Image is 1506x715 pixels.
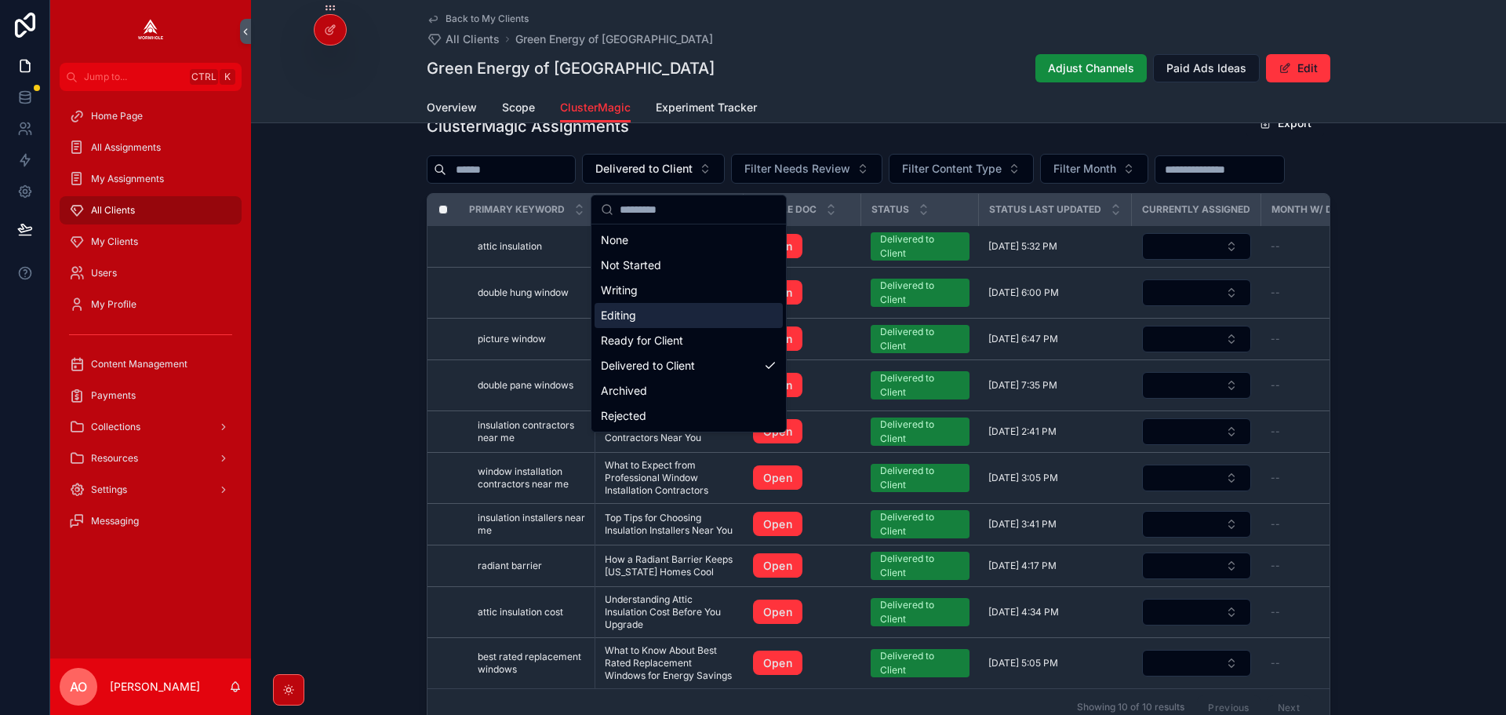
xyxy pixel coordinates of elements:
span: Delivered to Client [595,161,693,177]
button: Select Button [1142,372,1251,399]
a: Open [753,651,852,676]
button: Select Button [1142,599,1251,626]
div: scrollable content [50,91,251,556]
span: K [221,71,234,83]
span: Messaging [91,515,139,527]
div: Not Started [595,253,783,278]
div: Archived [595,378,783,403]
a: [DATE] 5:32 PM [988,240,1122,253]
button: Select Button [1142,233,1251,260]
span: ClusterMagic [560,100,631,115]
a: All Clients [60,196,242,224]
span: Jump to... [84,71,184,83]
p: [PERSON_NAME] [110,679,200,695]
span: Primary Keyword [469,203,565,216]
span: -- [1271,333,1280,345]
span: Ctrl [190,69,218,85]
a: -- [1271,240,1377,253]
a: Delivered to Client [871,232,969,261]
a: ClusterMagic [560,93,631,123]
span: What to Expect from Professional Window Installation Contractors [605,459,734,497]
span: double pane windows [478,379,573,392]
span: My Clients [91,235,138,248]
a: [DATE] 4:17 PM [988,560,1122,572]
span: -- [1271,286,1280,299]
a: Delivered to Client [871,510,969,538]
a: -- [1271,379,1377,392]
span: Back to My Clients [446,13,529,25]
span: AO [70,677,87,696]
span: Showing 10 of 10 results [1077,701,1184,713]
span: -- [1271,472,1280,484]
span: Adjust Channels [1048,60,1134,76]
span: Filter Needs Review [744,161,850,177]
a: [DATE] 7:35 PM [988,379,1122,392]
a: Green Energy of [GEOGRAPHIC_DATA] [515,31,713,47]
a: Open [753,419,852,444]
span: [DATE] 3:41 PM [988,518,1057,531]
a: Open [753,326,852,352]
span: Paid Ads Ideas [1166,60,1246,76]
a: Open [753,280,852,305]
span: Currently Assigned [1142,203,1250,216]
img: App logo [138,19,163,44]
span: Home Page [91,110,143,122]
a: Open [753,234,852,259]
a: window installation contractors near me [478,465,585,491]
a: Select Button [1141,649,1252,677]
a: double hung window [478,286,585,299]
button: Select Button [1142,465,1251,491]
a: Select Button [1141,232,1252,261]
a: Select Button [1141,598,1252,626]
a: Overview [427,93,477,125]
a: My Assignments [60,165,242,193]
a: [DATE] 2:41 PM [988,425,1122,438]
a: -- [1271,606,1377,618]
a: Delivered to Client [871,325,969,353]
span: [DATE] 2:41 PM [988,425,1057,438]
div: None [595,228,783,253]
a: Open [753,465,802,491]
a: Users [60,259,242,287]
a: All Clients [427,31,500,47]
span: Filter Content Type [902,161,1002,177]
span: [DATE] 6:47 PM [988,333,1058,345]
span: Scope [502,100,535,115]
span: attic insulation [478,240,542,253]
span: [DATE] 7:35 PM [988,379,1057,392]
span: attic insulation cost [478,606,563,618]
a: Content Management [60,350,242,378]
a: [DATE] 6:00 PM [988,286,1122,299]
a: Open [753,512,802,537]
a: -- [1271,425,1377,438]
a: Understanding Attic Insulation Cost Before You Upgrade [605,593,734,631]
div: Editing [595,303,783,328]
span: All Clients [91,204,135,217]
a: Resources [60,444,242,472]
span: -- [1271,518,1280,531]
span: What to Know About Best Rated Replacement Windows for Energy Savings [605,644,734,682]
a: Open [753,553,802,578]
a: [DATE] 6:47 PM [988,333,1122,345]
a: My Profile [60,290,242,319]
button: Jump to...CtrlK [60,63,242,91]
a: [DATE] 3:41 PM [988,518,1122,531]
a: Delivered to Client [871,371,969,399]
button: Select Button [1142,279,1251,306]
a: Select Button [1141,371,1252,399]
button: Select Button [731,154,882,184]
span: double hung window [478,286,569,299]
a: Collections [60,413,242,441]
div: Delivered to Client [880,552,960,580]
span: -- [1271,657,1280,669]
h1: ClusterMagic Assignments [427,115,629,137]
div: Delivered to Client [880,510,960,538]
button: Select Button [1142,553,1251,579]
a: -- [1271,333,1377,345]
div: Delivered to Client [595,353,783,378]
span: My Assignments [91,173,164,185]
a: Select Button [1141,325,1252,353]
div: Rejected [595,403,783,429]
span: [DATE] 4:34 PM [988,606,1059,618]
a: [DATE] 5:05 PM [988,657,1122,669]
